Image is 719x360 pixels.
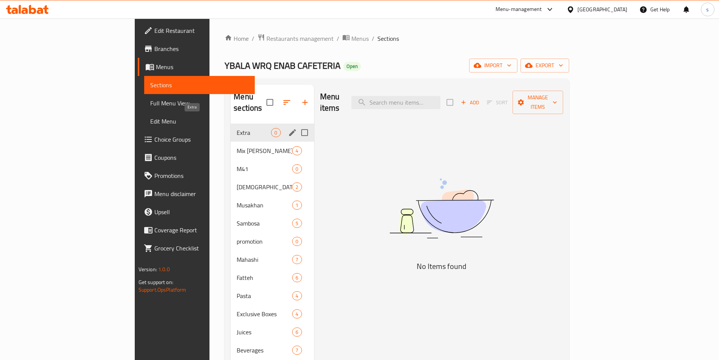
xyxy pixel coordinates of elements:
[293,238,301,245] span: 0
[293,311,301,318] span: 4
[337,34,339,43] li: /
[469,59,517,73] button: import
[237,164,292,173] span: M41
[154,171,249,180] span: Promotions
[237,328,292,337] span: Juices
[231,269,314,287] div: Fatteh6
[296,93,314,111] button: Add section
[292,328,302,337] div: items
[231,142,314,160] div: Mix [PERSON_NAME]4
[351,96,440,109] input: search
[278,93,296,111] span: Sort sections
[154,135,249,144] span: Choice Groups
[266,34,334,43] span: Restaurants management
[237,146,292,155] div: Mix Mahashi
[343,62,361,71] div: Open
[154,207,249,216] span: Upsell
[139,264,157,274] span: Version:
[377,34,399,43] span: Sections
[292,182,302,192] div: items
[292,309,302,318] div: items
[519,93,557,112] span: Manage items
[320,91,343,114] h2: Menu items
[262,94,278,110] span: Select all sections
[138,58,255,76] a: Menus
[342,34,369,43] a: Menus
[154,244,249,253] span: Grocery Checklist
[150,99,249,108] span: Full Menu View
[154,189,249,198] span: Menu disclaimer
[237,219,292,228] span: Sambosa
[139,277,173,287] span: Get support on:
[271,128,280,137] div: items
[293,202,301,209] span: 1
[237,146,292,155] span: Mix [PERSON_NAME]
[237,255,292,264] span: Mahashi
[154,226,249,235] span: Coverage Report
[293,347,301,354] span: 7
[496,5,542,14] div: Menu-management
[237,346,292,355] span: Beverages
[520,59,569,73] button: export
[154,26,249,35] span: Edit Restaurant
[293,165,301,173] span: 0
[231,178,314,196] div: [DEMOGRAPHIC_DATA]2
[293,220,301,227] span: 5
[293,292,301,300] span: 4
[372,34,374,43] li: /
[287,127,298,138] button: edit
[158,264,170,274] span: 1.0.0
[231,287,314,305] div: Pasta4
[237,182,292,192] span: [DEMOGRAPHIC_DATA]
[271,129,280,136] span: 0
[351,34,369,43] span: Menus
[293,274,301,281] span: 6
[292,273,302,282] div: items
[237,128,271,137] span: Extra
[293,256,301,263] span: 7
[139,285,186,295] a: Support.OpsPlatform
[292,237,302,246] div: items
[292,219,302,228] div: items
[343,63,361,70] span: Open
[237,182,292,192] div: Harees
[347,260,536,272] h5: No Items found
[237,237,292,246] span: promotion
[138,148,255,167] a: Coupons
[231,232,314,250] div: promotion0
[231,250,314,269] div: Mahashi7
[231,160,314,178] div: M410
[237,309,292,318] div: Exclusive Boxes
[237,201,292,210] span: Musakhan
[144,112,255,130] a: Edit Menu
[150,117,249,126] span: Edit Menu
[577,5,627,14] div: [GEOGRAPHIC_DATA]
[237,273,292,282] span: Fatteh
[144,94,255,112] a: Full Menu View
[231,214,314,232] div: Sambosa5
[237,291,292,300] span: Pasta
[527,61,563,70] span: export
[706,5,709,14] span: s
[458,97,482,108] button: Add
[231,341,314,359] div: Beverages7
[225,34,569,43] nav: breadcrumb
[154,44,249,53] span: Branches
[293,184,301,191] span: 2
[292,146,302,155] div: items
[292,346,302,355] div: items
[292,291,302,300] div: items
[138,22,255,40] a: Edit Restaurant
[138,130,255,148] a: Choice Groups
[138,239,255,257] a: Grocery Checklist
[292,255,302,264] div: items
[138,40,255,58] a: Branches
[458,97,482,108] span: Add item
[231,124,314,142] div: Extra0edit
